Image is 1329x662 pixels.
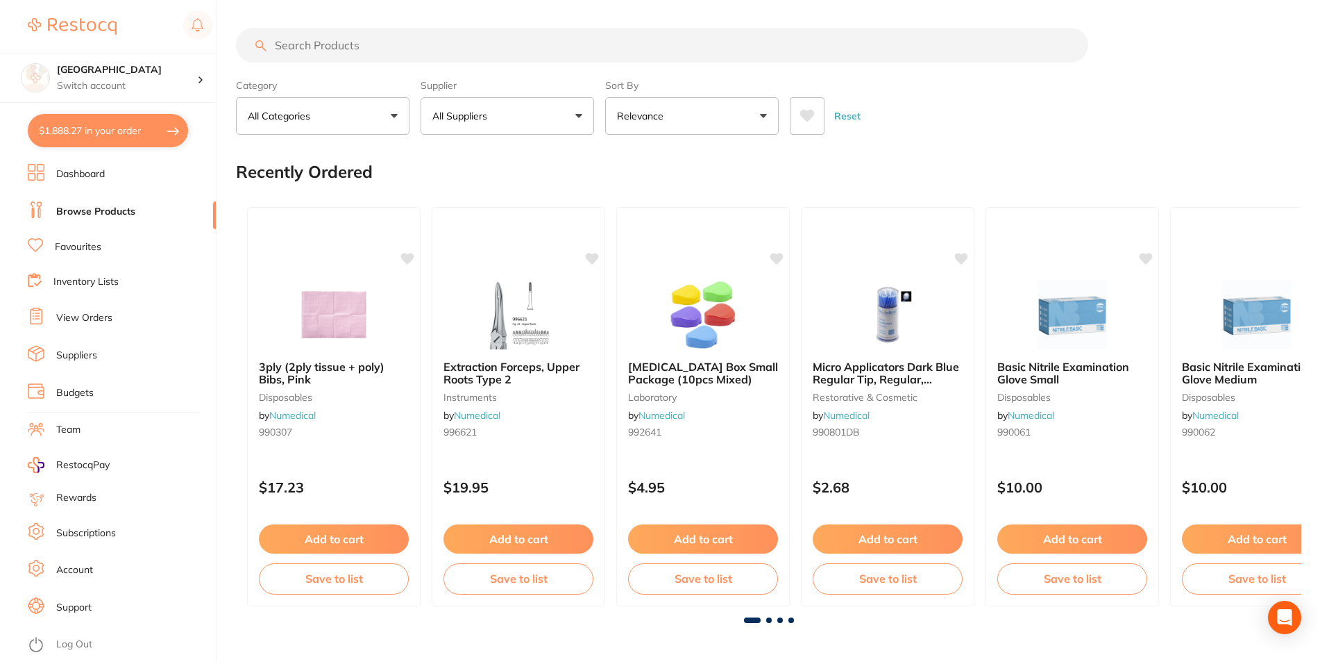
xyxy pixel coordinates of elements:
[56,386,94,400] a: Budgets
[56,205,135,219] a: Browse Products
[28,634,212,656] button: Log Out
[843,280,933,349] img: Micro Applicators Dark Blue Regular Tip, Regular, 100mm L
[443,427,593,438] small: 996621
[997,409,1054,422] span: by
[269,409,316,422] a: Numedical
[259,427,409,438] small: 990307
[628,409,685,422] span: by
[56,527,116,540] a: Subscriptions
[443,409,500,422] span: by
[57,79,197,93] p: Switch account
[28,457,110,473] a: RestocqPay
[56,563,93,577] a: Account
[617,109,669,123] p: Relevance
[259,392,409,403] small: disposables
[813,392,963,403] small: restorative & cosmetic
[56,458,110,472] span: RestocqPay
[813,427,963,438] small: 990801DB
[813,563,963,594] button: Save to list
[628,563,778,594] button: Save to list
[997,563,1147,594] button: Save to list
[997,361,1147,386] b: Basic Nitrile Examination Glove Small
[56,349,97,363] a: Suppliers
[997,392,1147,403] small: disposables
[997,479,1147,495] p: $10.00
[259,563,409,594] button: Save to list
[997,427,1147,438] small: 990061
[259,524,409,554] button: Add to cart
[259,409,316,422] span: by
[605,79,779,92] label: Sort By
[57,63,197,77] h4: Lakes Boulevard Dental
[813,479,963,495] p: $2.68
[443,392,593,403] small: instruments
[53,275,119,289] a: Inventory Lists
[1212,280,1302,349] img: Basic Nitrile Examination Glove Medium
[28,10,117,42] a: Restocq Logo
[830,97,865,135] button: Reset
[22,64,49,92] img: Lakes Boulevard Dental
[432,109,493,123] p: All Suppliers
[443,361,593,386] b: Extraction Forceps, Upper Roots Type 2
[56,311,112,325] a: View Orders
[823,409,870,422] a: Numedical
[421,97,594,135] button: All Suppliers
[813,524,963,554] button: Add to cart
[628,479,778,495] p: $4.95
[628,524,778,554] button: Add to cart
[56,601,92,615] a: Support
[628,361,778,386] b: Retainer Box Small Package (10pcs Mixed)
[56,167,105,181] a: Dashboard
[443,563,593,594] button: Save to list
[259,479,409,495] p: $17.23
[1268,601,1301,634] div: Open Intercom Messenger
[658,280,748,349] img: Retainer Box Small Package (10pcs Mixed)
[289,280,379,349] img: 3ply (2ply tissue + poly) Bibs, Pink
[997,524,1147,554] button: Add to cart
[605,97,779,135] button: Relevance
[473,280,564,349] img: Extraction Forceps, Upper Roots Type 2
[443,479,593,495] p: $19.95
[28,114,188,147] button: $1,888.27 in your order
[236,79,409,92] label: Category
[443,524,593,554] button: Add to cart
[1182,409,1239,422] span: by
[638,409,685,422] a: Numedical
[236,97,409,135] button: All Categories
[56,423,81,437] a: Team
[56,638,92,652] a: Log Out
[55,240,101,254] a: Favourites
[236,28,1088,63] input: Search Products
[813,409,870,422] span: by
[813,361,963,386] b: Micro Applicators Dark Blue Regular Tip, Regular, 100mm L
[628,427,778,438] small: 992641
[628,392,778,403] small: laboratory
[28,18,117,35] img: Restocq Logo
[248,109,316,123] p: All Categories
[454,409,500,422] a: Numedical
[421,79,594,92] label: Supplier
[259,361,409,386] b: 3ply (2ply tissue + poly) Bibs, Pink
[1008,409,1054,422] a: Numedical
[1192,409,1239,422] a: Numedical
[236,163,373,182] h2: Recently Ordered
[56,491,96,505] a: Rewards
[1027,280,1117,349] img: Basic Nitrile Examination Glove Small
[28,457,44,473] img: RestocqPay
